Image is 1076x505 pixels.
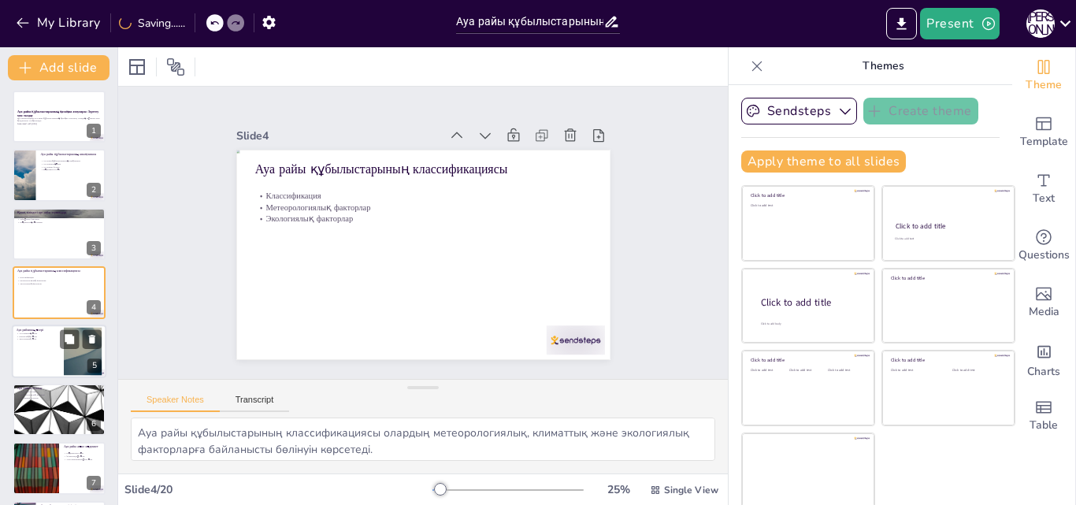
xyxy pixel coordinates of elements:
[770,47,996,85] p: Themes
[741,150,906,173] button: Apply theme to all slides
[664,484,718,496] span: Single View
[87,183,101,197] div: 2
[751,357,863,363] div: Click to add title
[17,123,101,126] p: Generated with [URL]
[1012,217,1075,274] div: Get real-time input from your audience
[273,76,472,153] div: Slide 4
[119,16,185,31] div: Saving......
[273,140,596,255] p: Классификация
[1012,161,1075,217] div: Add text boxes
[1033,190,1055,207] span: Text
[13,208,106,260] div: 3
[64,445,101,450] p: Ауа райы және мәдениет
[17,277,101,280] p: Классификация
[1012,331,1075,388] div: Add charts and graphs
[891,275,1004,281] div: Click to add title
[40,159,101,162] p: Ауа райы құбылыстарының анықтамасы
[17,110,98,118] strong: Ауа райы құбылыстарының қазақша атаулары: Зерттеу мен талдау
[166,58,185,76] span: Position
[265,162,589,277] p: Экологиялық факторлар
[40,152,101,157] p: Ауа райы құбылыстарының анықтамасы
[124,54,150,80] div: Layout
[17,282,101,285] p: Экологиялық факторлар
[920,8,999,39] button: Present
[87,417,101,431] div: 6
[87,358,102,373] div: 5
[456,10,603,33] input: Insert title
[17,117,101,122] p: Бұл презентацияда ауа райы құбылыстарының қазақша атаулары, олардың мағынасы мен қолданылуы талқы...
[131,418,715,461] textarea: Ауа райы құбылыстарының классификациясы олардың метеорологиялық, климаттық және экологиялық факто...
[1012,47,1075,104] div: Change the overall theme
[886,8,917,39] button: Export to PowerPoint
[891,369,941,373] div: Click to add text
[40,165,101,168] p: Ауа райын болжау
[751,204,863,208] div: Click to add text
[13,384,106,436] div: 6
[741,98,857,124] button: Sendsteps
[60,329,79,348] button: Duplicate Slide
[828,369,863,373] div: Click to add text
[17,386,101,391] p: Ауа райын болжау
[13,442,106,494] div: 7
[40,168,101,171] p: Мәдениеттегі рөлі
[17,269,101,273] p: Ауа райы құбылыстарының классификациясы
[1026,8,1055,39] button: А [PERSON_NAME]
[87,124,101,138] div: 1
[895,237,1000,241] div: Click to add text
[17,391,101,394] p: Ауа райын болжау
[64,455,101,459] p: Фольклордағы әсер
[87,476,101,490] div: 7
[64,452,101,455] p: Мәдениеттегі рөлі
[280,112,606,232] p: Ауа райы құбылыстарының классификациясы
[952,369,1002,373] div: Click to add text
[40,162,101,165] p: Ауа райының әсері
[131,395,220,412] button: Speaker Notes
[761,321,860,325] div: Click to add body
[17,327,59,332] p: Ауа райының әсері
[599,482,637,497] div: 25 %
[13,149,106,201] div: 2
[1012,274,1075,331] div: Add images, graphics, shapes or video
[87,300,101,314] div: 4
[124,482,432,497] div: Slide 4 / 20
[1026,9,1055,38] div: А [PERSON_NAME]
[17,396,101,399] p: Спутниктік суреттер
[13,266,106,318] div: 4
[751,192,863,199] div: Click to add title
[1012,104,1075,161] div: Add ready made slides
[269,151,593,266] p: Метеорологиялық факторлар
[17,221,101,224] p: Мәдениеттің көрсеткіші
[1012,388,1075,444] div: Add a table
[761,295,862,309] div: Click to add title
[17,210,101,215] p: Қазақ тіліндегі ауа райы терминдері
[1030,417,1058,434] span: Table
[8,55,109,80] button: Add slide
[1027,363,1060,381] span: Charts
[83,329,102,348] button: Delete Slide
[17,393,101,396] p: Метеорологиялық деректер
[17,337,59,340] p: Экологиялық әсер
[896,221,1000,231] div: Click to add title
[17,334,59,337] p: Денсаулыққа әсері
[789,369,825,373] div: Click to add text
[17,280,101,283] p: Метеорологиялық факторлар
[1020,133,1068,150] span: Template
[1018,247,1070,264] span: Questions
[12,325,106,378] div: 5
[863,98,978,124] button: Create theme
[13,91,106,143] div: 1
[12,10,107,35] button: My Library
[64,458,101,461] p: Ауыл шаруашылығына әсер
[1026,76,1062,94] span: Theme
[751,369,786,373] div: Click to add text
[891,357,1004,363] div: Click to add title
[17,217,101,221] p: Табиғатпен байланыс
[17,332,59,335] p: Ауа райының әсері
[1029,303,1059,321] span: Media
[87,241,101,255] div: 3
[17,214,101,217] p: Ауа райы терминдері
[220,395,290,412] button: Transcript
